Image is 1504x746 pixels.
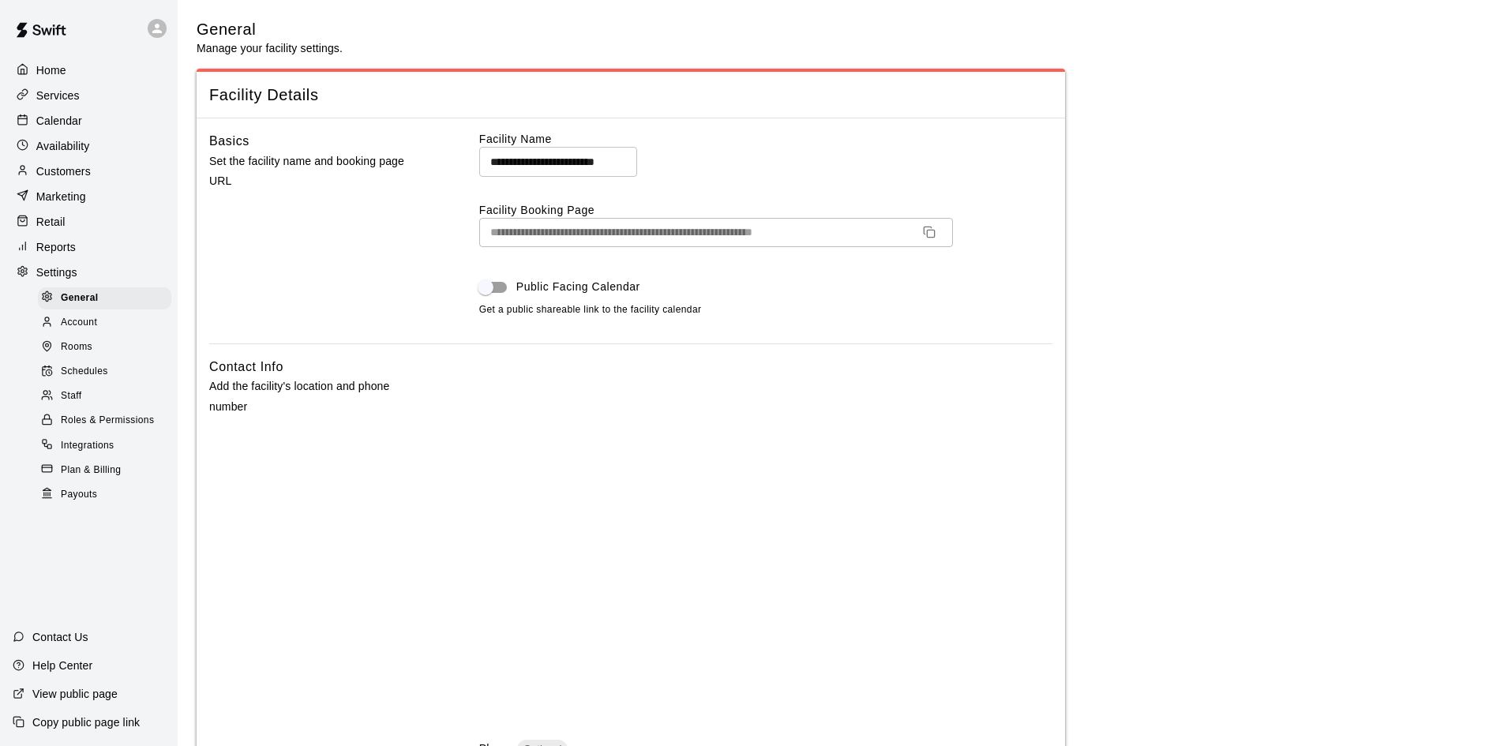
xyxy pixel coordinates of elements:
[61,413,154,429] span: Roles & Permissions
[36,189,86,204] p: Marketing
[38,484,171,506] div: Payouts
[61,339,92,355] span: Rooms
[61,315,97,331] span: Account
[479,302,702,318] span: Get a public shareable link to the facility calendar
[479,202,1052,218] label: Facility Booking Page
[38,384,178,409] a: Staff
[13,58,165,82] a: Home
[36,239,76,255] p: Reports
[38,361,171,383] div: Schedules
[61,364,108,380] span: Schedules
[38,459,171,482] div: Plan & Billing
[13,185,165,208] a: Marketing
[32,629,88,645] p: Contact Us
[36,113,82,129] p: Calendar
[38,336,171,358] div: Rooms
[36,163,91,179] p: Customers
[38,312,171,334] div: Account
[38,336,178,360] a: Rooms
[13,134,165,158] a: Availability
[32,686,118,702] p: View public page
[209,357,283,377] h6: Contact Info
[61,438,114,454] span: Integrations
[38,435,171,457] div: Integrations
[38,409,178,433] a: Roles & Permissions
[61,291,99,306] span: General
[209,131,249,152] h6: Basics
[13,235,165,259] a: Reports
[38,360,178,384] a: Schedules
[38,433,178,458] a: Integrations
[479,131,1052,147] label: Facility Name
[209,152,429,191] p: Set the facility name and booking page URL
[36,88,80,103] p: Services
[38,287,171,309] div: General
[917,219,942,245] button: Copy URL
[61,388,81,404] span: Staff
[13,84,165,107] a: Services
[38,286,178,310] a: General
[61,487,97,503] span: Payouts
[36,138,90,154] p: Availability
[209,377,429,416] p: Add the facility's location and phone number
[38,482,178,507] a: Payouts
[38,385,171,407] div: Staff
[32,714,140,730] p: Copy public page link
[36,62,66,78] p: Home
[516,279,640,295] span: Public Facing Calendar
[32,658,92,673] p: Help Center
[61,463,121,478] span: Plan & Billing
[36,264,77,280] p: Settings
[13,109,165,133] a: Calendar
[197,19,343,40] h5: General
[13,210,165,234] a: Retail
[38,458,178,482] a: Plan & Billing
[38,410,171,432] div: Roles & Permissions
[13,159,165,183] a: Customers
[209,84,1052,106] span: Facility Details
[36,214,66,230] p: Retail
[476,354,1056,718] iframe: Secure address input frame
[38,310,178,335] a: Account
[13,261,165,284] a: Settings
[197,40,343,56] p: Manage your facility settings.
